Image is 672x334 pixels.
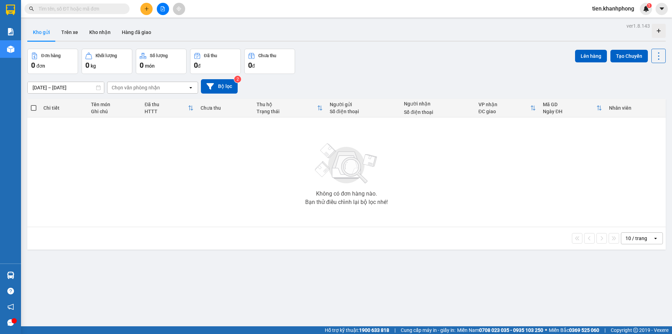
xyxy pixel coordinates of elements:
div: Không có đơn hàng nào. [316,191,377,197]
div: Tên món [91,102,138,107]
span: aim [176,6,181,11]
img: warehouse-icon [7,46,14,53]
strong: 0369 525 060 [569,327,599,333]
div: VP nhận [478,102,530,107]
button: Đơn hàng0đơn [27,49,78,74]
button: Tạo Chuyến [610,50,648,62]
button: Số lượng0món [136,49,187,74]
button: Lên hàng [575,50,607,62]
th: Toggle SortBy [539,99,605,117]
button: Bộ lọc [201,79,238,94]
div: Chưa thu [201,105,250,111]
button: Hàng đã giao [116,24,157,41]
strong: 0708 023 035 - 0935 103 250 [479,327,543,333]
span: message [7,319,14,326]
div: Chưa thu [258,53,276,58]
button: caret-down [656,3,668,15]
div: Người nhận [404,101,471,107]
div: 10 / trang [625,235,647,242]
button: Trên xe [56,24,84,41]
button: Khối lượng0kg [82,49,132,74]
span: đ [252,63,255,69]
span: | [604,326,605,334]
div: Số điện thoại [330,109,397,114]
div: Thu hộ [257,102,317,107]
span: đơn [36,63,45,69]
span: 1 [648,3,650,8]
strong: 1900 633 818 [359,327,389,333]
span: 0 [85,61,89,69]
span: 0 [31,61,35,69]
button: Chưa thu0đ [244,49,295,74]
span: Hỗ trợ kỹ thuật: [325,326,389,334]
span: plus [144,6,149,11]
input: Tìm tên, số ĐT hoặc mã đơn [38,5,121,13]
span: ⚪️ [545,329,547,332]
span: tien.khanhphong [587,4,640,13]
span: kg [91,63,96,69]
sup: 1 [647,3,652,8]
span: Miền Bắc [549,326,599,334]
div: Chi tiết [43,105,84,111]
span: Cung cấp máy in - giấy in: [401,326,455,334]
div: Số lượng [150,53,168,58]
div: Ghi chú [91,109,138,114]
div: Số điện thoại [404,109,471,115]
div: Người gửi [330,102,397,107]
span: copyright [633,328,638,333]
div: Đã thu [145,102,188,107]
span: Miền Nam [457,326,543,334]
span: 0 [194,61,198,69]
button: plus [140,3,153,15]
div: Đã thu [204,53,217,58]
svg: open [188,85,194,90]
div: ver 1.8.143 [626,22,650,30]
span: caret-down [659,6,665,12]
span: question-circle [7,288,14,294]
span: 0 [248,61,252,69]
div: Đơn hàng [41,53,61,58]
div: ĐC giao [478,109,530,114]
div: Trạng thái [257,109,317,114]
div: Mã GD [543,102,596,107]
img: warehouse-icon [7,272,14,279]
div: Bạn thử điều chỉnh lại bộ lọc nhé! [305,199,388,205]
span: 0 [140,61,143,69]
sup: 2 [234,76,241,83]
img: icon-new-feature [643,6,649,12]
button: aim [173,3,185,15]
div: Chọn văn phòng nhận [112,84,160,91]
img: solution-icon [7,28,14,35]
button: file-add [157,3,169,15]
span: món [145,63,155,69]
span: file-add [160,6,165,11]
input: Select a date range. [28,82,104,93]
th: Toggle SortBy [475,99,539,117]
span: | [394,326,395,334]
svg: open [653,236,658,241]
div: Tạo kho hàng mới [652,24,666,38]
img: svg+xml;base64,PHN2ZyBjbGFzcz0ibGlzdC1wbHVnX19zdmciIHhtbG5zPSJodHRwOi8vd3d3LnczLm9yZy8yMDAwL3N2Zy... [311,139,381,188]
span: search [29,6,34,11]
div: Ngày ĐH [543,109,596,114]
div: HTTT [145,109,188,114]
img: logo-vxr [6,5,15,15]
span: đ [198,63,201,69]
button: Kho gửi [27,24,56,41]
button: Đã thu0đ [190,49,241,74]
th: Toggle SortBy [253,99,326,117]
div: Nhân viên [609,105,662,111]
div: Khối lượng [96,53,117,58]
button: Kho nhận [84,24,116,41]
span: notification [7,304,14,310]
th: Toggle SortBy [141,99,197,117]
